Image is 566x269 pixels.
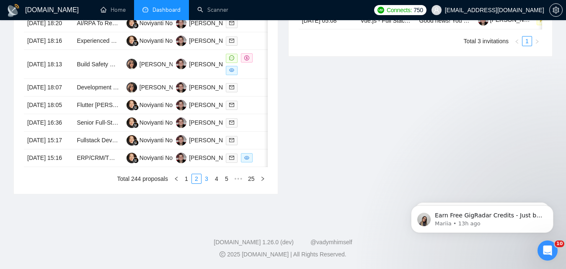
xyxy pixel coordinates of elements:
div: Noviyanti Noviyanti [140,136,189,145]
img: logo [7,4,20,17]
iframe: Intercom notifications message [398,188,566,246]
span: user [434,7,439,13]
img: gigradar-bm.png [133,140,139,146]
button: right [258,174,268,184]
img: YS [176,82,186,93]
li: 25 [245,174,258,184]
div: [PERSON_NAME] [189,18,237,28]
a: [DOMAIN_NAME] 1.26.0 (dev) [214,239,294,245]
div: Noviyanti Noviyanti [140,153,189,162]
div: [PERSON_NAME] [140,83,188,92]
img: NN [127,36,137,46]
span: copyright [220,251,225,257]
li: 5 [222,174,232,184]
div: [PERSON_NAME] [189,83,237,92]
div: [PERSON_NAME] [189,153,237,162]
a: 1 [182,174,191,183]
div: Noviyanti Noviyanti [140,118,189,127]
span: setting [550,7,562,13]
td: [DATE] 18:13 [24,50,73,79]
div: Noviyanti Noviyanti [140,36,189,45]
a: Vue.js - Full Stack Developer [361,17,436,24]
span: message [229,55,234,60]
iframe: Intercom live chat [538,240,558,261]
span: mail [229,21,234,26]
div: [PERSON_NAME] [189,136,237,145]
img: gigradar-bm.png [133,104,139,110]
a: YS[PERSON_NAME] [176,154,237,161]
a: setting [549,7,563,13]
a: homeHome [101,6,126,13]
a: @vadymhimself [310,239,352,245]
a: Development of an Advanced Translation Management System (TMS) with AI Integration [77,84,307,91]
td: [DATE] 18:05 [24,97,73,114]
span: dashboard [142,7,148,13]
img: NN [127,118,137,128]
img: upwork-logo.png [377,7,384,13]
a: 3 [202,174,211,183]
img: NN [127,135,137,146]
span: mail [229,38,234,43]
span: right [535,39,540,44]
td: [DATE] 15:17 [24,132,73,149]
li: 1 [181,174,191,184]
a: Senior Full-Stack Developer for Marketplace Web App (Stripe Connect + Advanced UI) [77,119,301,126]
img: gigradar-bm.png [133,122,139,128]
a: NNNoviyanti Noviyanti [127,119,189,125]
div: [PERSON_NAME] [189,100,237,110]
td: Senior Full-Stack Developer for Marketplace Web App (Stripe Connect + Advanced UI) [73,114,123,132]
a: NNNoviyanti Noviyanti [127,154,189,161]
td: [DATE] 18:16 [24,32,73,50]
li: Total 3 invitations [464,36,509,46]
img: NN [127,153,137,163]
td: Build Safety Dashboard & LMS with API Integration for Transportation Industry [73,50,123,79]
a: 5 [222,174,231,183]
span: eye [244,155,249,160]
div: [PERSON_NAME] [189,60,237,69]
span: ••• [232,174,245,184]
a: NNNoviyanti Noviyanti [127,37,189,44]
img: KA [127,59,137,69]
li: 1 [522,36,532,46]
a: YS[PERSON_NAME] [176,19,237,26]
td: Development of an Advanced Translation Management System (TMS) with AI Integration [73,79,123,97]
a: searchScanner [197,6,228,13]
a: YS[PERSON_NAME] [176,119,237,125]
li: 2 [191,174,202,184]
td: Experienced Full-Stack Developer for User-Friendly Educational App (Entrance Exam Prep) [73,32,123,50]
span: left [174,176,179,181]
td: Fullstack Developer or Data Scientist – Long-Term Project [73,132,123,149]
img: gigradar-bm.png [133,40,139,46]
td: Vue.js - Full Stack Developer [357,12,416,29]
a: Fullstack Developer or Data Scientist – Long-Term Project [77,137,227,144]
div: [PERSON_NAME] [140,60,188,69]
td: [DATE] 16:36 [24,114,73,132]
li: Next Page [532,36,542,46]
a: 4 [212,174,221,183]
td: [DATE] 15:16 [24,149,73,167]
a: 25 [246,174,257,183]
span: left [514,39,519,44]
div: Noviyanti Noviyanti [140,100,189,110]
a: KA[PERSON_NAME] [127,84,188,90]
span: mail [229,155,234,160]
img: YS [176,36,186,46]
span: 10 [555,240,564,247]
span: eye [229,68,234,73]
a: NNNoviyanti Noviyanti [127,101,189,108]
img: YS [176,118,186,128]
div: Noviyanti Noviyanti [140,18,189,28]
td: Flutter Laravel Developer [73,97,123,114]
div: [PERSON_NAME] [189,118,237,127]
img: KA [127,82,137,93]
a: ERP/CRM/TMS + Application (Custom) [77,154,178,161]
img: YS [176,18,186,29]
a: AI/RPA To Reconcile Medical Systems To Financials [77,20,212,26]
button: left [512,36,522,46]
img: YS [176,135,186,146]
span: Pending [537,16,562,25]
div: 2025 [DOMAIN_NAME] | All Rights Reserved. [7,250,559,259]
span: 750 [414,5,423,15]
